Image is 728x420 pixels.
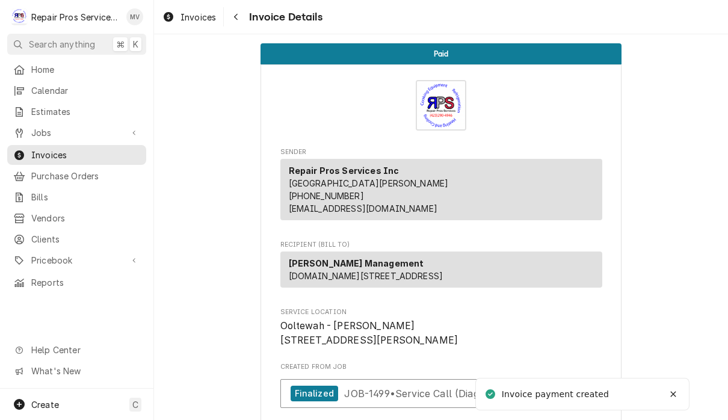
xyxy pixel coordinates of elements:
[291,386,338,402] div: Finalized
[31,149,140,161] span: Invoices
[31,191,140,203] span: Bills
[7,145,146,165] a: Invoices
[416,80,466,131] img: Logo
[31,233,140,246] span: Clients
[280,362,602,414] div: Created From Job
[280,319,602,347] span: Service Location
[31,276,140,289] span: Reports
[280,252,602,288] div: Recipient (Bill To)
[180,11,216,23] span: Invoices
[31,11,120,23] div: Repair Pros Services Inc
[126,8,143,25] div: MV
[245,9,322,25] span: Invoice Details
[289,203,437,214] a: [EMAIL_ADDRESS][DOMAIN_NAME]
[7,250,146,270] a: Go to Pricebook
[29,38,95,51] span: Search anything
[31,170,140,182] span: Purchase Orders
[280,362,602,372] span: Created From Job
[280,307,602,348] div: Service Location
[226,7,245,26] button: Navigate back
[289,165,399,176] strong: Repair Pros Services Inc
[31,126,122,139] span: Jobs
[7,166,146,186] a: Purchase Orders
[289,271,443,281] span: [DOMAIN_NAME][STREET_ADDRESS]
[280,240,602,250] span: Recipient (Bill To)
[7,229,146,249] a: Clients
[289,258,424,268] strong: [PERSON_NAME] Management
[11,8,28,25] div: Repair Pros Services Inc's Avatar
[7,123,146,143] a: Go to Jobs
[133,38,138,51] span: K
[280,159,602,225] div: Sender
[7,187,146,207] a: Bills
[158,7,221,27] a: Invoices
[7,361,146,381] a: Go to What's New
[31,365,139,377] span: What's New
[280,240,602,293] div: Invoice Recipient
[7,60,146,79] a: Home
[502,388,611,401] div: Invoice payment created
[116,38,125,51] span: ⌘
[7,34,146,55] button: Search anything⌘K
[280,147,602,226] div: Invoice Sender
[11,8,28,25] div: R
[7,81,146,100] a: Calendar
[31,212,140,224] span: Vendors
[289,191,364,201] a: [PHONE_NUMBER]
[31,344,139,356] span: Help Center
[31,63,140,76] span: Home
[7,273,146,292] a: Reports
[280,307,602,317] span: Service Location
[280,379,602,409] a: View Job
[280,320,458,346] span: Ooltewah - [PERSON_NAME] [STREET_ADDRESS][PERSON_NAME]
[280,252,602,292] div: Recipient (Bill To)
[434,50,449,58] span: Paid
[280,147,602,157] span: Sender
[31,105,140,118] span: Estimates
[7,102,146,122] a: Estimates
[126,8,143,25] div: Mindy Volker's Avatar
[7,208,146,228] a: Vendors
[31,400,59,410] span: Create
[344,387,540,399] span: JOB-1499 • Service Call (Diagnosis/Repair)
[280,159,602,220] div: Sender
[31,84,140,97] span: Calendar
[7,340,146,360] a: Go to Help Center
[31,254,122,267] span: Pricebook
[261,43,622,64] div: Status
[289,178,449,188] span: [GEOGRAPHIC_DATA][PERSON_NAME]
[132,398,138,411] span: C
